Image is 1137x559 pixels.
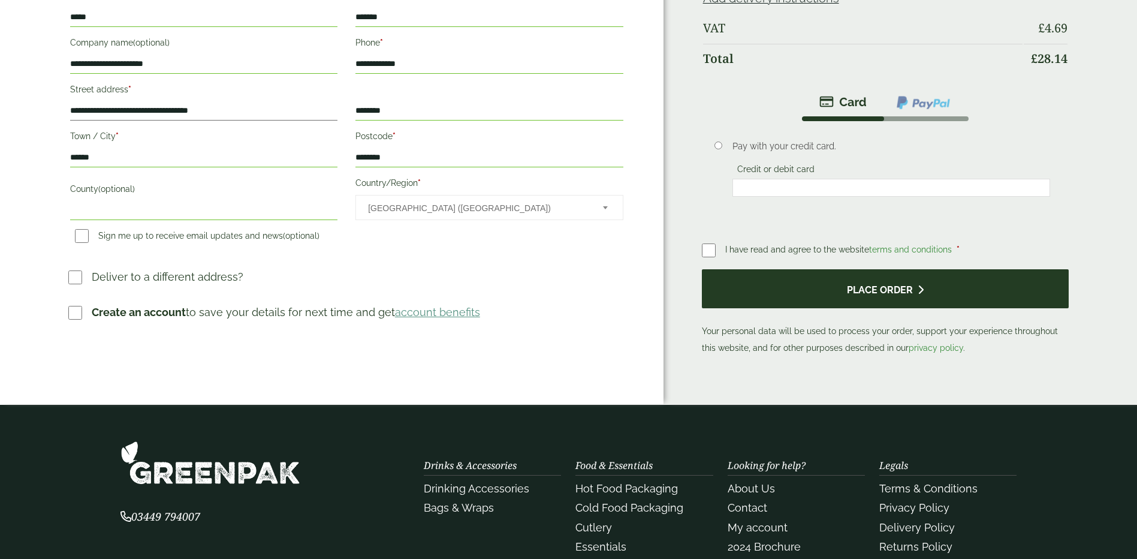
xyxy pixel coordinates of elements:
th: VAT [703,14,1023,43]
abbr: required [116,131,119,141]
a: Returns Policy [879,540,952,553]
p: Deliver to a different address? [92,269,243,285]
span: United Kingdom (UK) [368,196,586,221]
span: 03449 794007 [120,509,200,524]
a: Cutlery [575,521,612,534]
label: Phone [355,34,623,55]
a: 2024 Brochure [728,540,801,553]
abbr: required [128,85,131,94]
span: £ [1038,20,1045,36]
label: Sign me up to receive email updates and news [70,231,324,244]
a: About Us [728,482,775,495]
a: Delivery Policy [879,521,955,534]
a: 03449 794007 [120,512,200,523]
a: Drinking Accessories [424,482,529,495]
span: Country/Region [355,195,623,220]
a: Essentials [575,540,626,553]
a: terms and conditions [869,245,952,254]
span: (optional) [133,38,170,47]
p: Pay with your credit card. [732,140,1050,153]
img: stripe.png [819,95,867,109]
bdi: 4.69 [1038,20,1067,36]
p: to save your details for next time and get [92,304,480,320]
iframe: Secure card payment input frame [736,182,1046,193]
a: privacy policy [909,343,963,353]
strong: Create an account [92,306,186,318]
label: Company name [70,34,337,55]
a: Contact [728,501,767,514]
label: Town / City [70,128,337,148]
abbr: required [380,38,383,47]
a: Cold Food Packaging [575,501,683,514]
label: Country/Region [355,175,623,195]
label: County [70,181,337,201]
abbr: required [418,178,421,188]
a: Bags & Wraps [424,501,494,514]
span: I have read and agree to the website [725,245,954,254]
span: £ [1031,50,1038,67]
label: Credit or debit card [732,164,819,178]
a: Terms & Conditions [879,482,978,495]
span: (optional) [98,184,135,194]
abbr: required [957,245,960,254]
a: account benefits [395,306,480,318]
img: GreenPak Supplies [120,441,300,485]
button: Place order [702,269,1069,308]
th: Total [703,44,1023,73]
span: (optional) [283,231,319,241]
input: Sign me up to receive email updates and news(optional) [75,229,89,243]
a: Hot Food Packaging [575,482,678,495]
p: Your personal data will be used to process your order, support your experience throughout this we... [702,269,1069,356]
a: Privacy Policy [879,501,949,514]
bdi: 28.14 [1031,50,1067,67]
abbr: required [393,131,396,141]
img: ppcp-gateway.png [895,95,951,110]
label: Street address [70,81,337,101]
a: My account [728,521,788,534]
label: Postcode [355,128,623,148]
